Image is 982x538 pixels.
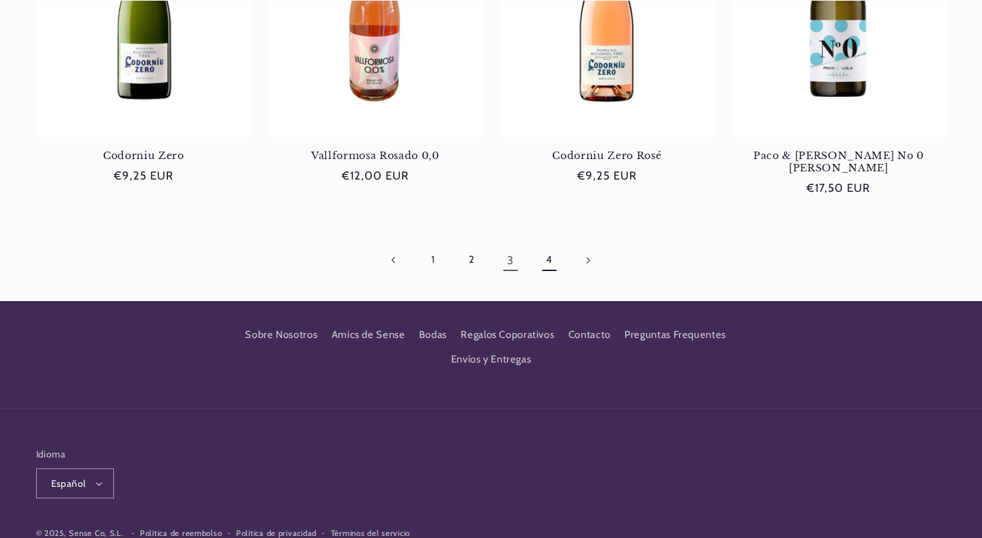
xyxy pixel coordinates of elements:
[245,326,317,348] a: Sobre Nosotros
[456,244,487,276] a: Página 2
[461,323,554,348] a: Regalos Coporativos
[451,348,532,372] a: Envíos y Entregas
[36,468,115,498] button: Español
[22,22,33,33] img: logo_orange.svg
[52,81,122,89] div: Domain Overview
[35,36,150,46] div: Domain: [DOMAIN_NAME]
[51,477,86,490] span: Español
[36,150,252,162] a: Codorniu Zero
[533,244,564,276] a: Página 4
[624,323,726,348] a: Preguntas Frequentes
[22,36,33,46] img: website_grey.svg
[731,150,947,175] a: Paco & [PERSON_NAME] No 0 [PERSON_NAME]
[495,244,526,276] a: Página 3
[419,323,447,348] a: Bodas
[568,323,611,348] a: Contacto
[38,22,67,33] div: v 4.0.25
[572,244,603,276] a: Página siguiente
[379,244,410,276] a: Pagina anterior
[36,447,115,461] h2: Idioma
[500,150,715,162] a: Codorniu Zero Rosé
[136,79,147,90] img: tab_keywords_by_traffic_grey.svg
[36,528,124,538] small: © 2025, Sense Co, S.L.
[151,81,230,89] div: Keywords by Traffic
[332,323,405,348] a: Amics de Sense
[417,244,448,276] a: Página 1
[37,79,48,90] img: tab_domain_overview_orange.svg
[36,244,947,276] nav: Paginación
[268,150,483,162] a: Vallformosa Rosado 0,0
